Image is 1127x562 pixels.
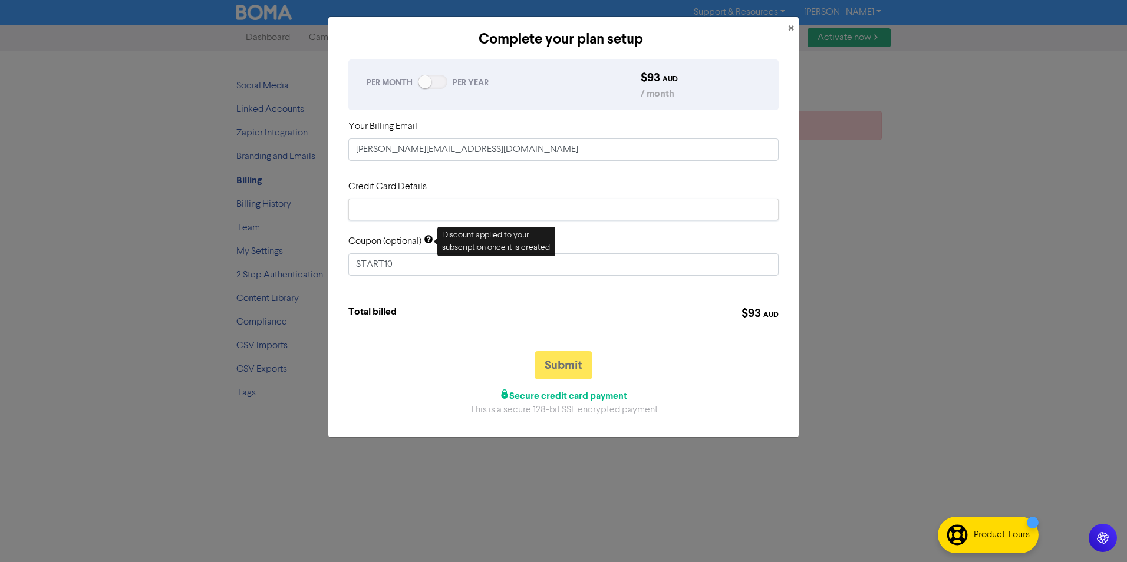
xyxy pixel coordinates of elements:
iframe: Secure card payment input frame [356,204,771,215]
span: AUD [663,75,678,84]
span: × [788,20,794,38]
div: / month [641,87,760,101]
span: AUD [763,310,779,319]
div: $ 93 [641,69,760,87]
div: Secure credit card payment [348,389,779,403]
label: Your Billing Email [348,120,417,134]
p: Credit Card Details [348,180,779,194]
button: Close [783,17,799,41]
input: example@gmail.com [348,138,779,161]
iframe: Chat Widget [1068,505,1127,562]
div: Complete your plan setup [338,29,783,50]
label: Coupon (optional) [348,234,421,249]
div: $ 93 [742,305,779,322]
div: Discount applied to your subscription once it is created [437,227,555,256]
div: PER MONTH PER YEAR [367,71,623,89]
div: Total billed [348,305,397,322]
div: This is a secure 128-bit SSL encrypted payment [348,403,779,417]
button: Submit [535,351,592,379]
